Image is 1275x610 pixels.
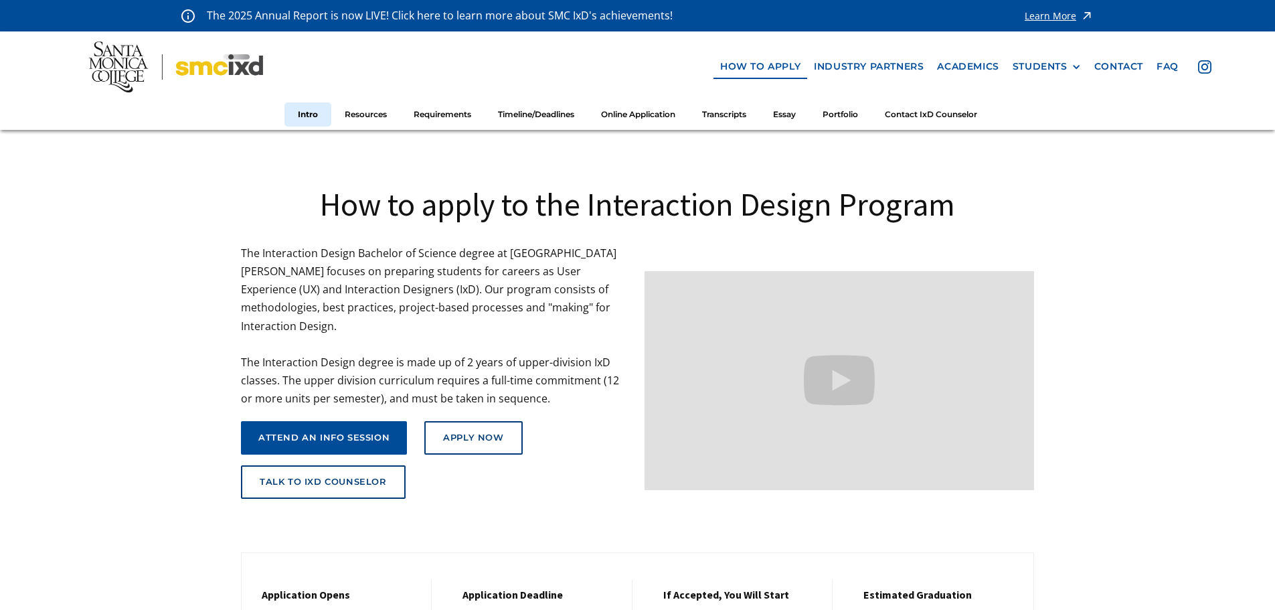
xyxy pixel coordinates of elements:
img: icon - instagram [1198,60,1211,74]
a: Apply Now [424,421,522,455]
a: Portfolio [809,102,871,127]
a: faq [1150,54,1185,79]
a: Essay [760,102,809,127]
img: icon - arrow - alert [1080,7,1094,25]
a: Academics [930,54,1005,79]
a: Requirements [400,102,485,127]
a: Intro [284,102,331,127]
a: industry partners [807,54,930,79]
a: Contact IxD Counselor [871,102,991,127]
div: STUDENTS [1013,61,1068,72]
a: how to apply [713,54,807,79]
h5: Application Deadline [462,589,618,601]
div: talk to ixd counselor [260,477,387,487]
a: Online Application [588,102,689,127]
h1: How to apply to the Interaction Design Program [241,183,1034,225]
div: Apply Now [443,433,503,443]
h5: If Accepted, You Will Start [663,589,819,601]
h5: estimated graduation [863,589,1020,601]
img: icon - information - alert [181,9,195,23]
a: attend an info session [241,421,407,455]
iframe: Design your future with a Bachelor's Degree in Interaction Design from Santa Monica College [645,271,1035,490]
h5: Application Opens [262,589,418,601]
a: Transcripts [689,102,760,127]
img: Santa Monica College - SMC IxD logo [89,42,263,92]
a: Learn More [1025,7,1094,25]
div: STUDENTS [1013,61,1081,72]
div: attend an info session [258,433,390,443]
a: Resources [331,102,400,127]
a: Timeline/Deadlines [485,102,588,127]
p: The 2025 Annual Report is now LIVE! Click here to learn more about SMC IxD's achievements! [207,7,674,25]
p: The Interaction Design Bachelor of Science degree at [GEOGRAPHIC_DATA][PERSON_NAME] focuses on pr... [241,244,631,408]
a: talk to ixd counselor [241,465,406,499]
div: Learn More [1025,11,1076,21]
a: contact [1088,54,1150,79]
